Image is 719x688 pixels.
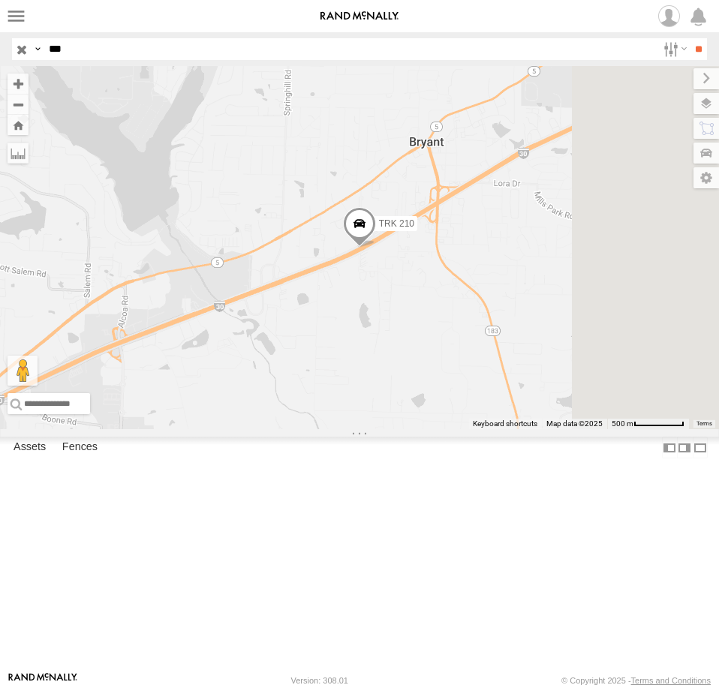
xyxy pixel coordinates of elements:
label: Search Query [32,38,44,60]
label: Search Filter Options [657,38,690,60]
span: TRK 210 [379,219,414,230]
button: Zoom in [8,74,29,94]
label: Hide Summary Table [693,437,708,458]
label: Assets [6,437,53,458]
div: © Copyright 2025 - [561,676,711,685]
button: Drag Pegman onto the map to open Street View [8,356,38,386]
a: Terms and Conditions [631,676,711,685]
div: Version: 308.01 [291,676,348,685]
button: Zoom out [8,94,29,115]
a: Terms (opens in new tab) [696,421,712,427]
a: Visit our Website [8,673,77,688]
label: Fences [55,437,105,458]
label: Map Settings [693,167,719,188]
label: Dock Summary Table to the Left [662,437,677,458]
button: Zoom Home [8,115,29,135]
span: Map data ©2025 [546,419,603,428]
label: Dock Summary Table to the Right [677,437,692,458]
label: Measure [8,143,29,164]
span: 500 m [612,419,633,428]
img: rand-logo.svg [320,11,399,22]
button: Keyboard shortcuts [473,419,537,429]
button: Map Scale: 500 m per 64 pixels [607,419,689,429]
